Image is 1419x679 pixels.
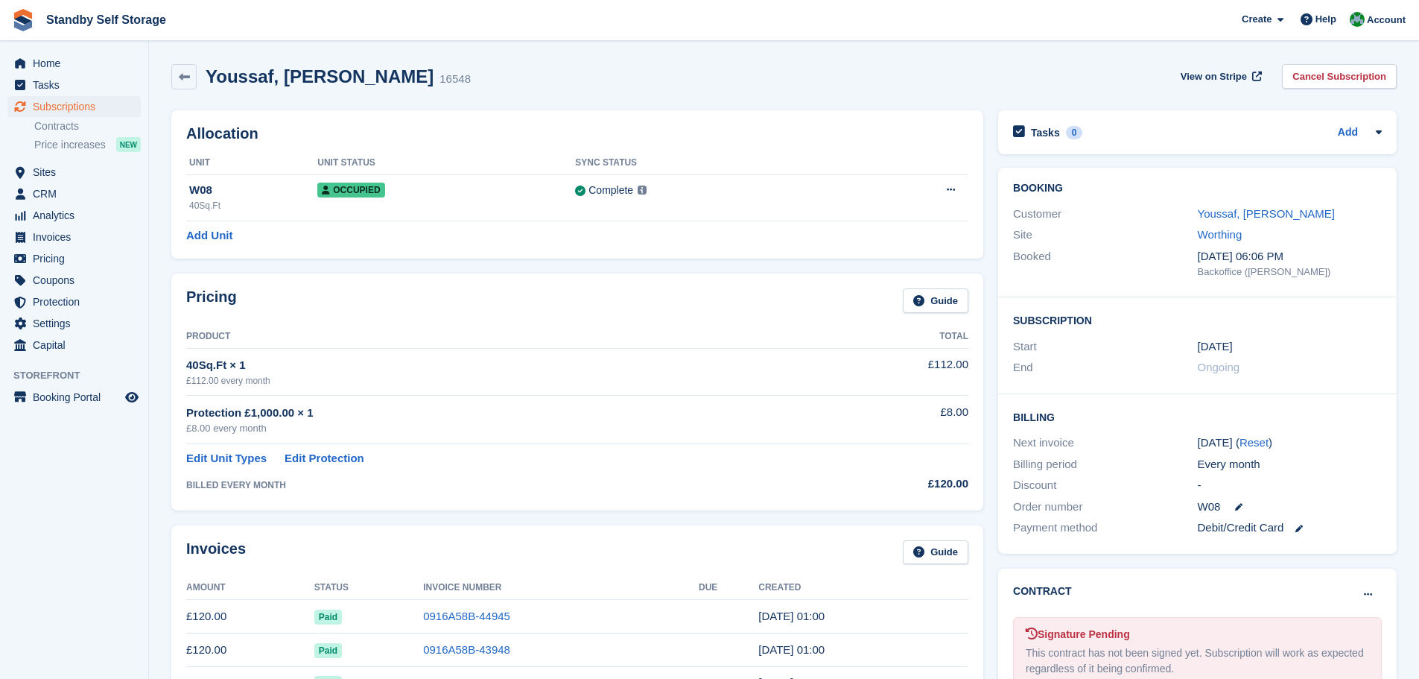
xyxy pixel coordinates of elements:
[33,53,122,74] span: Home
[7,183,141,204] a: menu
[186,600,314,634] td: £120.00
[33,205,122,226] span: Analytics
[1198,338,1233,356] time: 2023-04-27 00:00:00 UTC
[34,119,141,133] a: Contracts
[33,387,122,408] span: Booking Portal
[285,450,364,467] a: Edit Protection
[903,540,968,565] a: Guide
[1181,69,1247,84] span: View on Stripe
[7,53,141,74] a: menu
[116,137,141,152] div: NEW
[1338,124,1358,142] a: Add
[1013,338,1197,356] div: Start
[1013,477,1197,494] div: Discount
[7,75,141,95] a: menu
[1239,436,1269,449] a: Reset
[1013,248,1197,280] div: Booked
[1198,265,1382,280] div: Backoffice ([PERSON_NAME])
[7,387,141,408] a: menu
[1031,126,1060,139] h2: Tasks
[7,227,141,247] a: menu
[186,288,237,313] h2: Pricing
[1013,312,1382,327] h2: Subscription
[1198,228,1242,241] a: Worthing
[1198,435,1382,452] div: [DATE] ( )
[7,248,141,269] a: menu
[186,125,968,142] h2: Allocation
[575,151,848,175] th: Sync Status
[588,183,633,198] div: Complete
[33,291,122,312] span: Protection
[186,405,824,422] div: Protection £1,000.00 × 1
[1013,359,1197,376] div: End
[7,96,141,117] a: menu
[33,335,122,356] span: Capital
[186,576,314,600] th: Amount
[33,248,122,269] span: Pricing
[186,151,317,175] th: Unit
[423,610,510,622] a: 0916A58B-44945
[1282,64,1397,89] a: Cancel Subscription
[423,643,510,656] a: 0916A58B-43948
[7,335,141,356] a: menu
[314,576,423,600] th: Status
[7,205,141,226] a: menu
[186,357,824,374] div: 40Sq.Ft × 1
[7,270,141,291] a: menu
[1198,456,1382,473] div: Every month
[33,96,122,117] span: Subscriptions
[439,71,471,88] div: 16548
[186,227,232,244] a: Add Unit
[824,348,968,395] td: £112.00
[12,9,34,31] img: stora-icon-8386f47178a22dfd0bd8f6a31ec36ba5ce8667c1dd55bd0f319d3a0aa187defe.svg
[7,162,141,183] a: menu
[7,291,141,312] a: menu
[1315,12,1336,27] span: Help
[1026,627,1369,642] div: Signature Pending
[314,610,342,625] span: Paid
[186,479,824,492] div: BILLED EVERY MONTH
[186,634,314,667] td: £120.00
[903,288,968,313] a: Guide
[206,66,434,86] h2: Youssaf, [PERSON_NAME]
[1066,126,1083,139] div: 0
[1013,409,1382,424] h2: Billing
[1198,519,1382,537] div: Debit/Credit Card
[33,183,122,204] span: CRM
[638,186,647,195] img: icon-info-grey-7440780725fd019a000dd9b08b2336e03edf1995a4989e88bcd33f0948082b44.svg
[423,576,699,600] th: Invoice Number
[314,643,342,658] span: Paid
[1367,13,1406,28] span: Account
[824,476,968,493] div: £120.00
[758,610,825,622] time: 2025-07-27 00:00:43 UTC
[1013,227,1197,244] div: Site
[7,313,141,334] a: menu
[186,421,824,436] div: £8.00 every month
[186,325,824,349] th: Product
[186,374,824,388] div: £112.00 every month
[1013,499,1197,516] div: Order number
[758,643,825,656] time: 2025-06-27 00:00:58 UTC
[1013,435,1197,452] div: Next invoice
[1013,456,1197,473] div: Billing period
[824,396,968,444] td: £8.00
[317,151,575,175] th: Unit Status
[186,450,267,467] a: Edit Unit Types
[189,199,317,212] div: 40Sq.Ft
[1013,183,1382,195] h2: Booking
[1013,206,1197,223] div: Customer
[1198,477,1382,494] div: -
[34,138,106,152] span: Price increases
[33,227,122,247] span: Invoices
[33,75,122,95] span: Tasks
[33,162,122,183] span: Sites
[1198,499,1221,516] span: W08
[1242,12,1272,27] span: Create
[1350,12,1365,27] img: Megan Cotton
[1198,248,1382,265] div: [DATE] 06:06 PM
[33,270,122,291] span: Coupons
[34,136,141,153] a: Price increases NEW
[1198,361,1240,373] span: Ongoing
[1013,519,1197,537] div: Payment method
[33,313,122,334] span: Settings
